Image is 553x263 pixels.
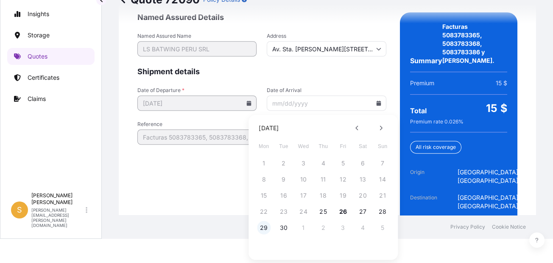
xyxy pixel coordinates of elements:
button: 1 [297,221,310,235]
p: Storage [28,31,50,39]
span: Summary [410,56,442,65]
input: Your internal reference [137,129,262,145]
button: 30 [277,221,290,235]
span: 15 $ [496,79,507,87]
a: Quotes [7,48,95,65]
button: 2 [316,221,330,235]
span: Premium [410,79,434,87]
span: Thursday [316,138,331,155]
span: Friday [335,138,351,155]
span: Origin [410,168,458,185]
input: mm/dd/yyyy [267,95,386,111]
span: Address [267,33,386,39]
a: Certificates [7,69,95,86]
span: Named Assured Name [137,33,257,39]
span: Reference [137,121,262,128]
span: Total [410,106,427,115]
p: [PERSON_NAME] [PERSON_NAME] [31,192,84,206]
span: Destination [410,193,458,210]
span: [GEOGRAPHIC_DATA], [GEOGRAPHIC_DATA] [458,193,520,210]
a: Insights [7,6,95,22]
button: 27 [356,205,370,218]
p: Quotes [28,52,47,61]
a: Claims [7,90,95,107]
span: Shipment details [137,67,386,77]
span: Tuesday [276,138,291,155]
button: 29 [257,221,271,235]
span: S [17,206,22,214]
input: Cargo owner address [267,41,386,56]
p: Insights [28,10,49,18]
span: Date of Departure [137,87,257,94]
span: [GEOGRAPHIC_DATA], [GEOGRAPHIC_DATA] [458,168,520,185]
span: Premium rate 0.026 % [410,118,464,125]
input: mm/dd/yyyy [137,95,257,111]
button: 26 [336,205,350,218]
button: 4 [356,221,370,235]
div: All risk coverage [410,141,461,154]
span: Date of Arrival [267,87,386,94]
span: Wednesday [296,138,311,155]
span: Facturas 5083783365, 5083783368, 5083783386 y [PERSON_NAME]. [442,22,507,65]
a: Privacy Policy [450,224,485,230]
span: Saturday [355,138,371,155]
span: Monday [256,138,271,155]
button: 5 [376,221,389,235]
a: Storage [7,27,95,44]
p: Certificates [28,73,59,82]
span: Sunday [375,138,390,155]
p: [PERSON_NAME][EMAIL_ADDRESS][PERSON_NAME][DOMAIN_NAME] [31,207,84,228]
p: Claims [28,95,46,103]
button: 3 [336,221,350,235]
div: [DATE] [259,123,279,133]
button: 28 [376,205,389,218]
a: Cookie Notice [492,224,526,230]
button: 25 [316,205,330,218]
span: 15 $ [486,101,507,115]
